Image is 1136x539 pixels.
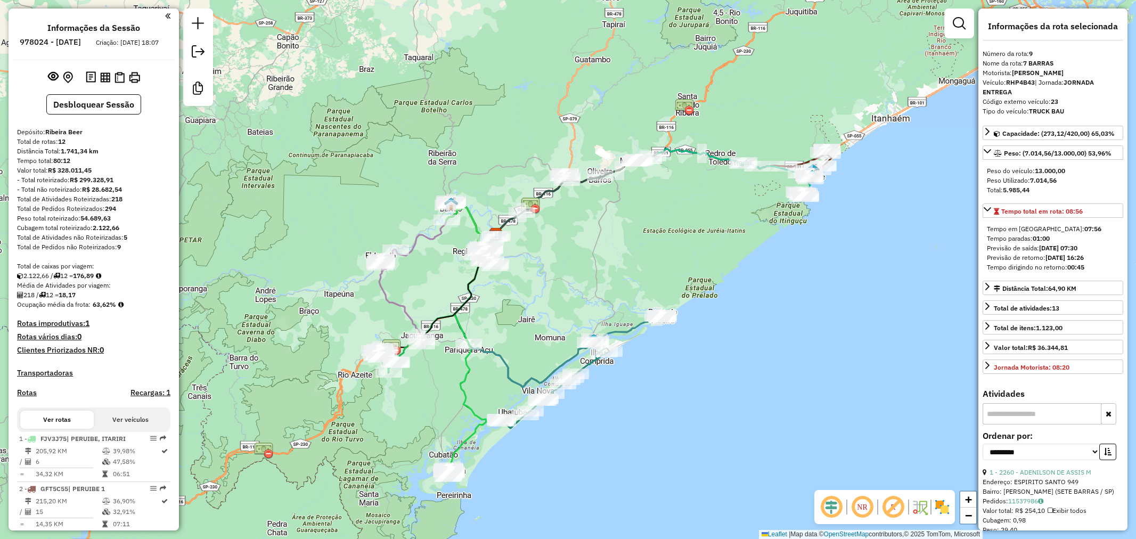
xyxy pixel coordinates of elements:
[1028,344,1068,352] strong: R$ 36.344,81
[53,157,70,165] strong: 80:12
[17,127,170,137] div: Depósito:
[17,175,170,185] div: - Total roteirizado:
[112,496,160,507] td: 36,90%
[17,146,170,156] div: Distância Total:
[46,94,141,115] button: Desbloquear Sessão
[849,494,875,520] span: Ocultar NR
[987,243,1119,253] div: Previsão de saída:
[805,169,819,183] img: Peruibe
[35,456,102,467] td: 6
[80,214,111,222] strong: 54.689,63
[73,272,94,280] strong: 176,89
[19,485,105,493] span: 2 -
[983,78,1123,97] div: Veículo:
[960,508,976,524] a: Zoom out
[987,167,1065,175] span: Peso do veículo:
[949,13,970,34] a: Exibir filtros
[19,507,24,517] td: /
[61,147,99,155] strong: 1.741,34 km
[983,220,1123,276] div: Tempo total em rota: 08:56
[160,435,166,442] em: Rota exportada
[983,320,1123,334] a: Total de itens:1.123,00
[1030,176,1057,184] strong: 7.014,56
[35,446,102,456] td: 205,92 KM
[987,224,1119,234] div: Tempo em [GEOGRAPHIC_DATA]:
[130,388,170,397] h4: Recargas: 1
[77,332,81,341] strong: 0
[675,97,694,117] img: PEDAGIO SANTA RITA
[17,346,170,355] h4: Clientes Priorizados NR:
[983,496,1123,506] div: Pedidos:
[17,290,170,300] div: 218 / 12 =
[19,519,24,529] td: =
[1052,304,1059,312] strong: 13
[47,23,140,33] h4: Informações da Sessão
[68,485,105,493] span: | PERUIBE 1
[987,263,1119,272] div: Tempo dirigindo no retorno:
[1008,497,1043,505] a: 11537986
[17,271,170,281] div: 2.122,66 / 12 =
[17,185,170,194] div: - Total não roteirizado:
[94,411,167,429] button: Ver veículos
[19,469,24,479] td: =
[983,126,1123,140] a: Capacidade: (273,12/420,00) 65,03%
[437,463,463,474] div: Atividade não roteirizada - SUPERMERCADO MILLENN
[983,203,1123,218] a: Tempo total em rota: 08:56
[92,38,163,47] div: Criação: [DATE] 18:07
[521,196,540,215] img: PEDAGIO JUQUIA
[112,456,160,467] td: 47,58%
[124,233,127,241] strong: 5
[983,477,1123,487] div: Endereço: ESPIRITO SANTO 949
[20,411,94,429] button: Ver rotas
[17,214,170,223] div: Peso total roteirizado:
[150,485,157,492] em: Opções
[39,292,46,298] i: Total de rotas
[444,197,458,211] img: Sete Barras
[67,435,126,443] span: | PERUIBE, ITARIRI
[19,435,126,443] span: 1 -
[819,494,844,520] span: Ocultar deslocamento
[1036,324,1063,332] strong: 1.123,00
[40,485,68,493] span: GFT5C55
[983,78,1094,96] span: | Jornada:
[983,281,1123,295] a: Distância Total:64,90 KM
[117,243,121,251] strong: 9
[40,435,67,443] span: FJV3J75
[58,137,66,145] strong: 12
[17,332,170,341] h4: Rotas vários dias:
[983,162,1123,199] div: Peso: (7.014,56/13.000,00) 53,96%
[118,301,124,308] em: Média calculada utilizando a maior ocupação (%Peso ou %Cubagem) de cada rota da sessão. Rotas cro...
[1099,444,1116,460] button: Ordem crescente
[105,205,116,213] strong: 294
[1045,254,1084,262] strong: [DATE] 16:26
[1038,498,1043,504] i: Observações
[25,448,31,454] i: Distância Total
[112,70,127,85] button: Visualizar Romaneio
[789,530,790,538] span: |
[983,506,1123,516] div: Valor total: R$ 254,10
[84,69,98,86] button: Logs desbloquear sessão
[59,291,76,299] strong: 18,17
[93,300,116,308] strong: 63,62%
[102,471,108,477] i: Tempo total em rota
[983,97,1123,107] div: Código externo veículo:
[25,509,31,515] i: Total de Atividades
[762,530,787,538] a: Leaflet
[880,494,906,520] span: Exibir rótulo
[17,233,170,242] div: Total de Atividades não Roteirizadas:
[165,10,170,22] a: Clique aqui para minimizar o painel
[983,429,1123,442] label: Ordenar por:
[1051,97,1058,105] strong: 23
[17,262,170,271] div: Total de caixas por viagem:
[1001,207,1083,215] span: Tempo total em rota: 08:56
[17,292,23,298] i: Total de Atividades
[35,519,102,529] td: 14,35 KM
[102,459,110,465] i: % de utilização da cubagem
[983,59,1123,68] div: Nome da rota:
[983,107,1123,116] div: Tipo do veículo:
[17,369,170,378] h4: Transportadoras
[806,164,820,177] img: Peruibe
[1029,50,1033,58] strong: 9
[160,485,166,492] em: Rota exportada
[1003,186,1029,194] strong: 5.985,44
